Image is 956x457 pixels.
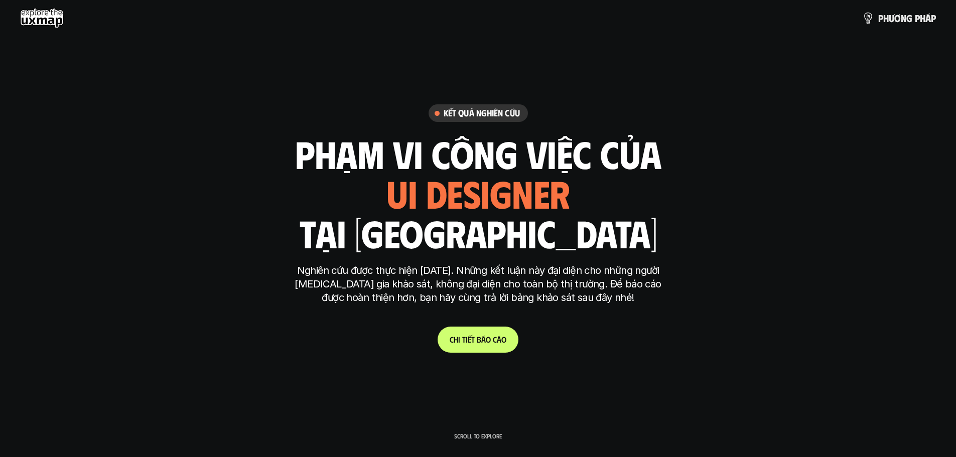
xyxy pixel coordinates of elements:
[486,335,491,344] span: o
[438,327,518,353] a: Chitiếtbáocáo
[444,107,520,119] h6: Kết quả nghiên cứu
[878,13,883,24] span: p
[925,13,931,24] span: á
[458,335,460,344] span: i
[477,335,481,344] span: b
[493,335,497,344] span: c
[450,335,454,344] span: C
[471,335,475,344] span: t
[290,264,666,304] p: Nghiên cứu được thực hiện [DATE]. Những kết luận này đại diện cho những người [MEDICAL_DATA] gia ...
[920,13,925,24] span: h
[883,13,889,24] span: h
[462,335,466,344] span: t
[901,13,906,24] span: n
[295,132,661,175] h1: phạm vi công việc của
[299,212,657,254] h1: tại [GEOGRAPHIC_DATA]
[468,335,471,344] span: ế
[501,335,506,344] span: o
[454,432,502,439] p: Scroll to explore
[497,335,501,344] span: á
[894,13,901,24] span: ơ
[862,8,936,28] a: phươngpháp
[931,13,936,24] span: p
[915,13,920,24] span: p
[889,13,894,24] span: ư
[906,13,912,24] span: g
[466,335,468,344] span: i
[454,335,458,344] span: h
[481,335,486,344] span: á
